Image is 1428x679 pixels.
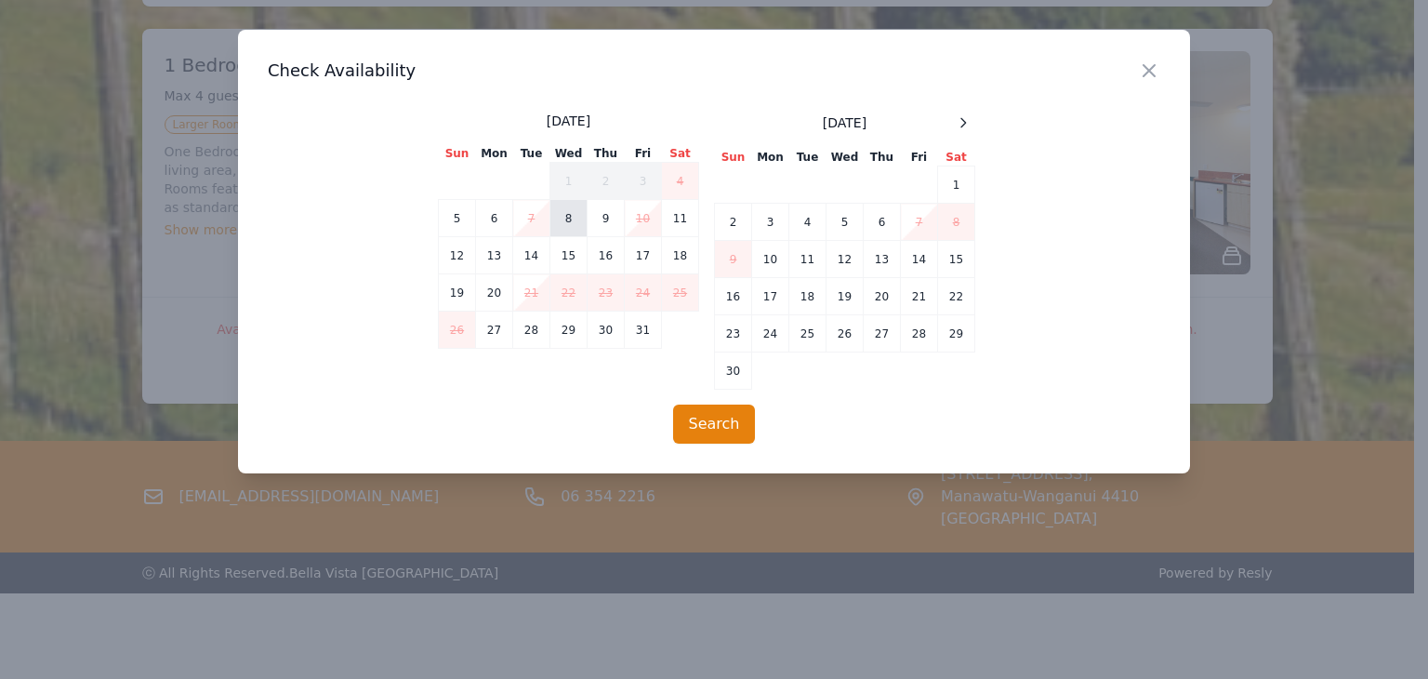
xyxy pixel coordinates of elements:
[789,204,826,241] td: 4
[752,204,789,241] td: 3
[588,163,625,200] td: 2
[476,312,513,349] td: 27
[625,145,662,163] th: Fri
[625,237,662,274] td: 17
[901,149,938,166] th: Fri
[826,315,864,353] td: 26
[864,315,901,353] td: 27
[752,278,789,315] td: 17
[625,312,662,349] td: 31
[901,241,938,278] td: 14
[752,315,789,353] td: 24
[513,200,550,237] td: 7
[789,278,826,315] td: 18
[476,274,513,312] td: 20
[588,274,625,312] td: 23
[826,204,864,241] td: 5
[789,241,826,278] td: 11
[864,241,901,278] td: 13
[752,149,789,166] th: Mon
[513,274,550,312] td: 21
[901,278,938,315] td: 21
[588,200,625,237] td: 9
[588,312,625,349] td: 30
[550,145,588,163] th: Wed
[550,200,588,237] td: 8
[550,237,588,274] td: 15
[662,274,699,312] td: 25
[938,315,975,353] td: 29
[901,204,938,241] td: 7
[476,200,513,237] td: 6
[789,149,826,166] th: Tue
[439,200,476,237] td: 5
[476,145,513,163] th: Mon
[938,278,975,315] td: 22
[547,112,590,130] span: [DATE]
[513,312,550,349] td: 28
[550,312,588,349] td: 29
[662,163,699,200] td: 4
[550,163,588,200] td: 1
[513,145,550,163] th: Tue
[864,149,901,166] th: Thu
[823,113,866,132] span: [DATE]
[826,149,864,166] th: Wed
[715,204,752,241] td: 2
[625,200,662,237] td: 10
[625,163,662,200] td: 3
[662,237,699,274] td: 18
[673,405,756,444] button: Search
[938,166,975,204] td: 1
[789,315,826,353] td: 25
[864,278,901,315] td: 20
[864,204,901,241] td: 6
[439,312,476,349] td: 26
[439,145,476,163] th: Sun
[439,237,476,274] td: 12
[826,278,864,315] td: 19
[513,237,550,274] td: 14
[938,241,975,278] td: 15
[826,241,864,278] td: 12
[588,237,625,274] td: 16
[439,274,476,312] td: 19
[901,315,938,353] td: 28
[662,145,699,163] th: Sat
[752,241,789,278] td: 10
[550,274,588,312] td: 22
[662,200,699,237] td: 11
[715,353,752,390] td: 30
[938,204,975,241] td: 8
[715,315,752,353] td: 23
[268,60,1160,82] h3: Check Availability
[715,241,752,278] td: 9
[625,274,662,312] td: 24
[476,237,513,274] td: 13
[715,278,752,315] td: 16
[715,149,752,166] th: Sun
[938,149,975,166] th: Sat
[588,145,625,163] th: Thu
